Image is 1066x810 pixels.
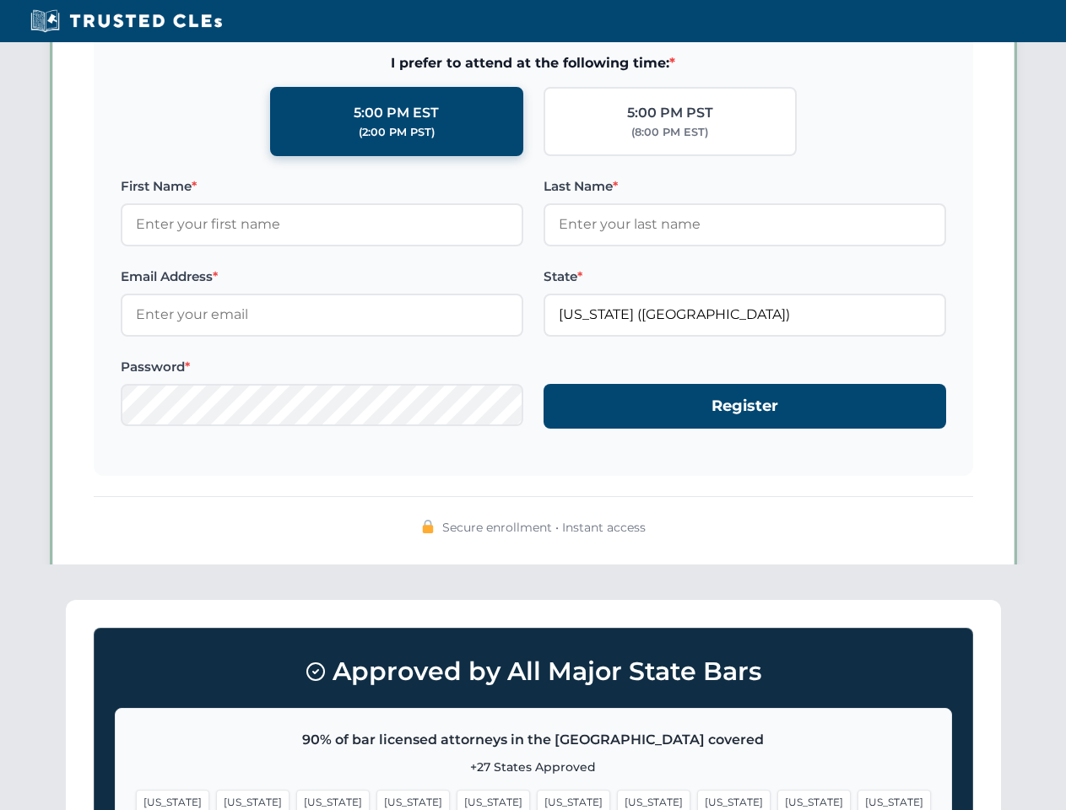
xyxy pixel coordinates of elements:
[359,124,435,141] div: (2:00 PM PST)
[121,176,523,197] label: First Name
[121,203,523,246] input: Enter your first name
[121,267,523,287] label: Email Address
[115,649,952,694] h3: Approved by All Major State Bars
[136,729,931,751] p: 90% of bar licensed attorneys in the [GEOGRAPHIC_DATA] covered
[354,102,439,124] div: 5:00 PM EST
[544,176,946,197] label: Last Name
[25,8,227,34] img: Trusted CLEs
[121,294,523,336] input: Enter your email
[442,518,646,537] span: Secure enrollment • Instant access
[121,52,946,74] span: I prefer to attend at the following time:
[136,758,931,776] p: +27 States Approved
[544,384,946,429] button: Register
[544,294,946,336] input: Florida (FL)
[121,357,523,377] label: Password
[627,102,713,124] div: 5:00 PM PST
[421,520,435,533] img: 🔒
[544,203,946,246] input: Enter your last name
[631,124,708,141] div: (8:00 PM EST)
[544,267,946,287] label: State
